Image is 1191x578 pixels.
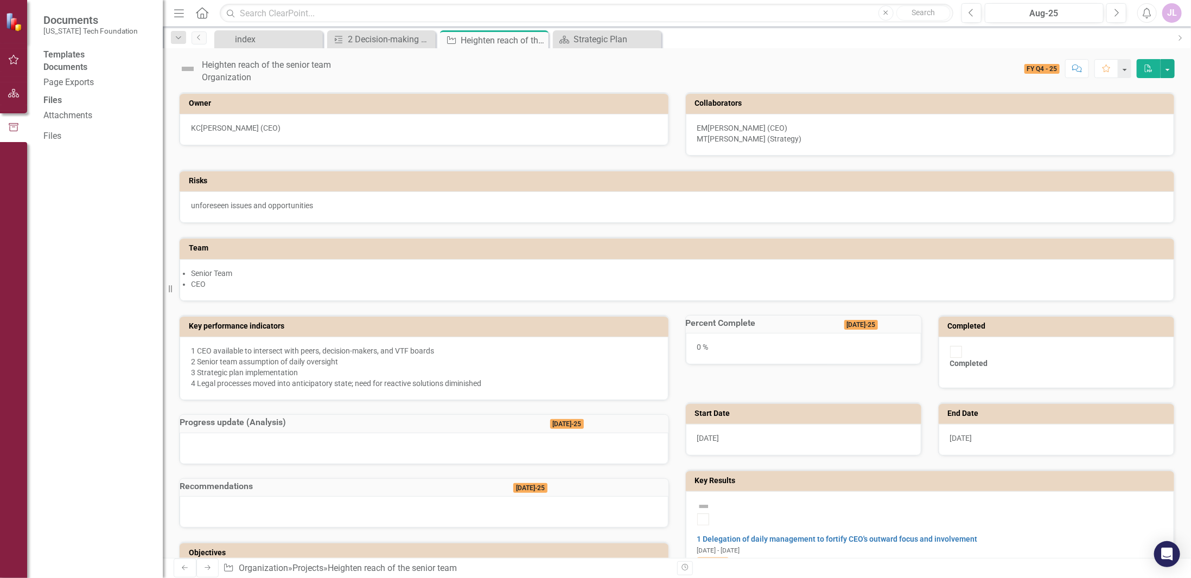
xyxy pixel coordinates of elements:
[695,477,1169,485] h3: Key Results
[686,333,921,364] div: 0 %
[330,33,433,46] a: 2 Decision-making authority of each team member clarified and communicated
[513,483,547,493] span: [DATE]-25
[191,269,232,278] span: Senior Team
[189,322,663,330] h3: Key performance indicators
[43,49,152,61] div: Templates
[556,33,659,46] a: Strategic Plan
[180,418,550,427] h3: Progress update (Analysis)
[43,110,152,122] a: Attachments
[191,280,206,288] span: CEO
[202,59,331,72] div: Heighten reach of the senior team
[948,322,1169,330] h3: Completed
[985,3,1104,23] button: Aug-25
[697,547,740,554] small: [DATE] - [DATE]
[191,123,201,133] div: KC
[697,535,978,543] a: 1 Delegation of daily management to fortify CEO's outward focus and involvement
[1154,541,1180,567] div: Open Intercom Messenger
[697,500,710,513] img: Not Defined
[950,358,1163,369] div: Completed
[43,94,152,107] div: Files
[189,549,663,557] h3: Objectives
[697,133,708,144] div: MT
[697,434,719,442] span: [DATE]
[695,99,1169,107] h3: Collaborators
[220,4,953,23] input: Search ClearPoint...
[189,244,1169,252] h3: Team
[461,34,546,47] div: Heighten reach of the senior team
[189,99,663,107] h3: Owner
[239,563,288,573] a: Organization
[235,33,320,46] div: index
[708,123,788,133] div: [PERSON_NAME] (CEO)
[191,201,313,210] span: unforeseen issues and opportunities
[844,320,878,330] span: [DATE]-25
[989,7,1100,20] div: Aug-25
[201,123,281,133] div: [PERSON_NAME] (CEO)
[179,60,196,78] img: Not Defined
[223,562,668,575] div: » »
[550,419,584,429] span: [DATE]-25
[697,557,729,566] span: FY Q4 - 25
[43,130,152,143] a: Files
[912,8,935,17] span: Search
[896,5,951,21] button: Search
[695,409,916,418] h3: Start Date
[191,345,657,389] p: 1 CEO available to intersect with peers, decision-makers, and VTF boards 2 Senior team assumption...
[948,409,1169,418] h3: End Date
[697,123,708,133] div: EM
[686,318,844,328] h3: Percent Complete
[189,177,1169,185] h3: Risks
[202,72,331,84] div: Organization
[292,563,323,573] a: Projects
[708,133,802,144] div: [PERSON_NAME] (Strategy)
[43,27,138,35] small: [US_STATE] Tech Foundation
[43,14,138,27] span: Documents
[574,33,659,46] div: Strategic Plan
[43,61,152,74] div: Documents
[328,563,457,573] div: Heighten reach of the senior team
[1024,64,1060,74] span: FY Q4 - 25
[5,12,24,31] img: ClearPoint Strategy
[950,434,972,442] span: [DATE]
[217,33,320,46] a: index
[1162,3,1182,23] button: JL
[43,76,152,89] a: Page Exports
[180,481,513,491] h3: Recommendations
[348,33,433,46] div: 2 Decision-making authority of each team member clarified and communicated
